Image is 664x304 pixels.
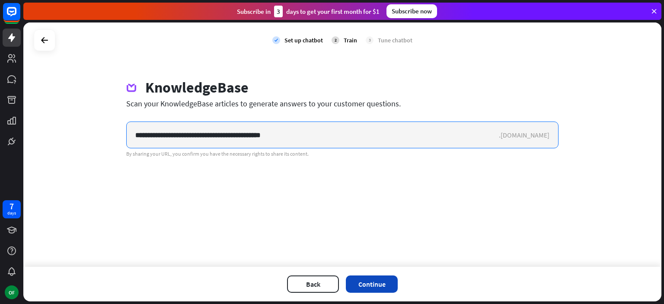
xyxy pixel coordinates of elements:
[237,6,380,17] div: Subscribe in days to get your first month for $1
[145,79,249,96] div: KnowledgeBase
[386,4,437,18] div: Subscribe now
[7,3,33,29] button: Open LiveChat chat widget
[284,36,323,44] div: Set up chatbot
[287,275,339,293] button: Back
[5,285,19,299] div: OF
[346,275,398,293] button: Continue
[344,36,357,44] div: Train
[366,36,373,44] div: 3
[499,131,558,139] div: .[DOMAIN_NAME]
[126,150,559,157] div: By sharing your URL, you confirm you have the necessary rights to share its content.
[332,36,339,44] div: 2
[274,6,283,17] div: 3
[272,36,280,44] i: check
[10,202,14,210] div: 7
[126,99,559,109] div: Scan your KnowledgeBase articles to generate answers to your customer questions.
[3,200,21,218] a: 7 days
[7,210,16,216] div: days
[378,36,412,44] div: Tune chatbot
